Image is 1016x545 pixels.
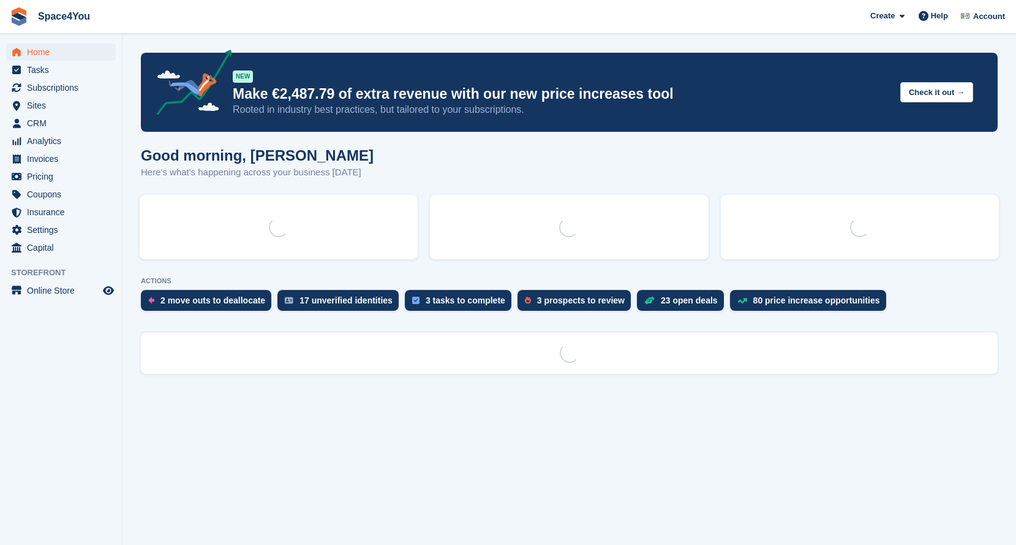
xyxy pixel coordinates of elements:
[233,103,890,116] p: Rooted in industry best practices, but tailored to your subscriptions.
[6,61,116,78] a: menu
[27,61,100,78] span: Tasks
[11,267,122,279] span: Storefront
[959,10,971,22] img: Finn-Kristof Kausch
[141,166,374,180] p: Here's what's happening across your business [DATE]
[27,186,100,203] span: Coupons
[146,50,232,120] img: price-adjustments-announcement-icon-8257ccfd72463d97f412b2fc003d46551f7dbcb40ab6d574587a9cd5c0d94...
[637,290,730,317] a: 23 open deals
[517,290,637,317] a: 3 prospects to review
[6,97,116,114] a: menu
[900,82,973,102] button: Check it out →
[6,168,116,185] a: menu
[737,298,747,303] img: price_increase_opportunities-93ffe204e8149a01c8c9dc8f82e8f89637d9d84a8eef4429ea346261dce0b2c0.svg
[27,150,100,167] span: Invoices
[6,79,116,96] a: menu
[277,290,405,317] a: 17 unverified identities
[27,204,100,221] span: Insurance
[141,277,998,285] p: ACTIONS
[644,296,655,305] img: deal-1b604bf984904fb50ccaf53a9ad4b4a5d6e5aea283cecdc64d6e3604feb123c2.svg
[299,295,393,305] div: 17 unverified identities
[753,295,880,305] div: 80 price increase opportunities
[525,297,531,304] img: prospect-51fa495bee0391a8d652442698ab0144808aea92771e9ea1ae160a38d050c398.svg
[870,10,895,22] span: Create
[973,10,1005,23] span: Account
[27,115,100,132] span: CRM
[6,115,116,132] a: menu
[101,283,116,298] a: Preview store
[6,239,116,256] a: menu
[141,147,374,164] h1: Good morning, [PERSON_NAME]
[426,295,505,305] div: 3 tasks to complete
[6,221,116,238] a: menu
[33,6,95,26] a: Space4You
[27,44,100,61] span: Home
[27,97,100,114] span: Sites
[27,221,100,238] span: Settings
[27,168,100,185] span: Pricing
[6,132,116,150] a: menu
[27,282,100,299] span: Online Store
[10,7,28,26] img: stora-icon-8386f47178a22dfd0bd8f6a31ec36ba5ce8667c1dd55bd0f319d3a0aa187defe.svg
[6,204,116,221] a: menu
[661,295,718,305] div: 23 open deals
[405,290,517,317] a: 3 tasks to complete
[6,282,116,299] a: menu
[141,290,277,317] a: 2 move outs to deallocate
[537,295,625,305] div: 3 prospects to review
[6,44,116,61] a: menu
[233,85,890,103] p: Make €2,487.79 of extra revenue with our new price increases tool
[730,290,892,317] a: 80 price increase opportunities
[27,239,100,256] span: Capital
[27,132,100,150] span: Analytics
[148,297,154,304] img: move_outs_to_deallocate_icon-f764333ba52eb49d3ac5e1228854f67142a1ed5810a6f6cc68b1a99e826820c5.svg
[285,297,293,304] img: verify_identity-adf6edd0f0f0b5bbfe63781bf79b02c33cf7c696d77639b501bdc392416b5a36.svg
[160,295,265,305] div: 2 move outs to deallocate
[6,186,116,203] a: menu
[6,150,116,167] a: menu
[27,79,100,96] span: Subscriptions
[412,297,420,304] img: task-75834270c22a3079a89374b754ae025e5fb1db73e45f91037f5363f120a921f8.svg
[233,71,253,83] div: NEW
[931,10,948,22] span: Help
